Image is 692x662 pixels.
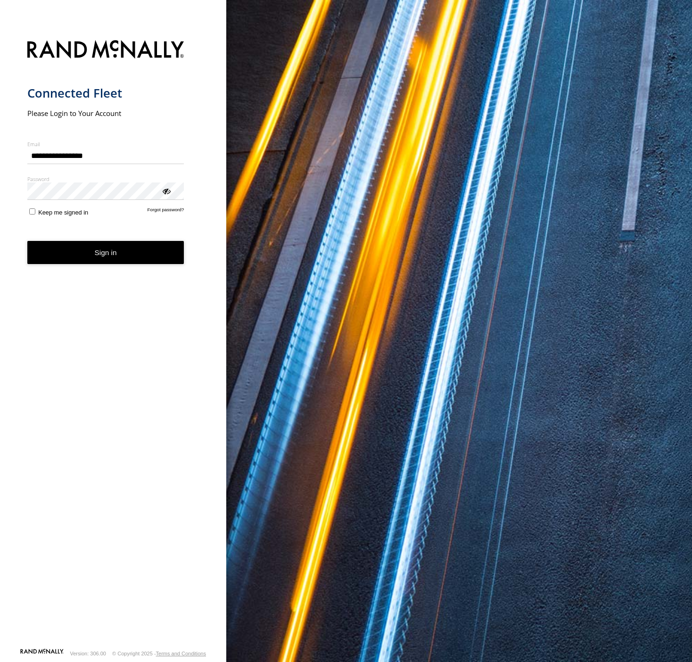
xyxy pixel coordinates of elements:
h2: Please Login to Your Account [27,108,184,118]
div: © Copyright 2025 - [112,651,206,656]
div: ViewPassword [161,186,171,195]
span: Keep me signed in [38,209,88,216]
label: Password [27,175,184,182]
img: Rand McNally [27,38,184,62]
a: Forgot password? [148,207,184,216]
a: Terms and Conditions [156,651,206,656]
div: Version: 306.00 [70,651,106,656]
button: Sign in [27,241,184,264]
a: Visit our Website [20,649,64,658]
label: Email [27,141,184,148]
h1: Connected Fleet [27,85,184,101]
input: Keep me signed in [29,208,35,215]
form: main [27,34,199,648]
